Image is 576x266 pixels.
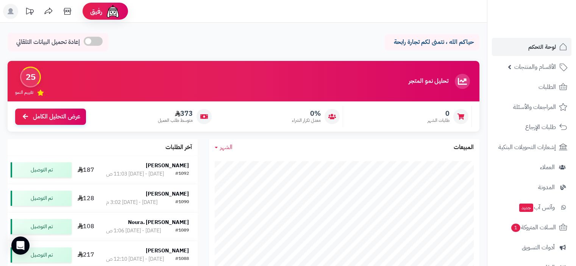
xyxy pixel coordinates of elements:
span: أدوات التسويق [522,242,555,253]
span: 373 [158,109,193,118]
p: حياكم الله ، نتمنى لكم تجارة رابحة [390,38,474,47]
td: 108 [75,213,97,241]
span: الطلبات [539,82,556,92]
span: إعادة تحميل البيانات التلقائي [16,38,80,47]
div: تم التوصيل [11,219,72,234]
span: متوسط طلب العميل [158,117,193,124]
a: المدونة [492,178,571,196]
td: 187 [75,156,97,184]
span: رفيق [90,7,102,16]
div: #1090 [175,199,189,206]
h3: آخر الطلبات [165,144,192,151]
span: 0% [292,109,321,118]
span: العملاء [540,162,555,173]
span: المدونة [538,182,555,193]
img: ai-face.png [105,4,120,19]
strong: [PERSON_NAME] [146,247,189,255]
a: أدوات التسويق [492,238,571,257]
a: السلات المتروكة1 [492,218,571,236]
div: [DATE] - [DATE] 12:10 ص [106,255,164,263]
div: #1088 [175,255,189,263]
a: الطلبات [492,78,571,96]
a: إشعارات التحويلات البنكية [492,138,571,156]
div: [DATE] - [DATE] 3:02 م [106,199,158,206]
a: المراجعات والأسئلة [492,98,571,116]
img: logo-2.png [524,21,569,37]
span: إشعارات التحويلات البنكية [498,142,556,152]
span: الشهر [220,143,233,152]
span: السلات المتروكة [510,222,556,233]
span: طلبات الإرجاع [525,122,556,132]
div: #1092 [175,170,189,178]
a: الشهر [215,143,233,152]
span: جديد [519,204,533,212]
span: تقييم النمو [15,89,33,96]
a: لوحة التحكم [492,38,571,56]
span: معدل تكرار الشراء [292,117,321,124]
strong: [PERSON_NAME] [146,190,189,198]
a: عرض التحليل الكامل [15,109,86,125]
h3: المبيعات [454,144,474,151]
span: الأقسام والمنتجات [514,62,556,72]
span: لوحة التحكم [528,42,556,52]
div: تم التوصيل [11,162,72,177]
a: العملاء [492,158,571,176]
div: Open Intercom Messenger [11,236,30,255]
span: 1 [511,224,520,232]
span: عرض التحليل الكامل [33,112,80,121]
span: طلبات الشهر [428,117,450,124]
strong: Noura. [PERSON_NAME] [128,218,189,226]
span: المراجعات والأسئلة [513,102,556,112]
div: #1089 [175,227,189,235]
td: 128 [75,184,97,212]
a: وآتس آبجديد [492,198,571,216]
div: [DATE] - [DATE] 1:06 ص [106,227,161,235]
div: تم التوصيل [11,191,72,206]
span: وآتس آب [518,202,555,213]
div: [DATE] - [DATE] 11:03 ص [106,170,164,178]
span: 0 [428,109,450,118]
a: تحديثات المنصة [20,4,39,21]
div: تم التوصيل [11,247,72,263]
strong: [PERSON_NAME] [146,162,189,170]
a: طلبات الإرجاع [492,118,571,136]
h3: تحليل نمو المتجر [409,78,448,85]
